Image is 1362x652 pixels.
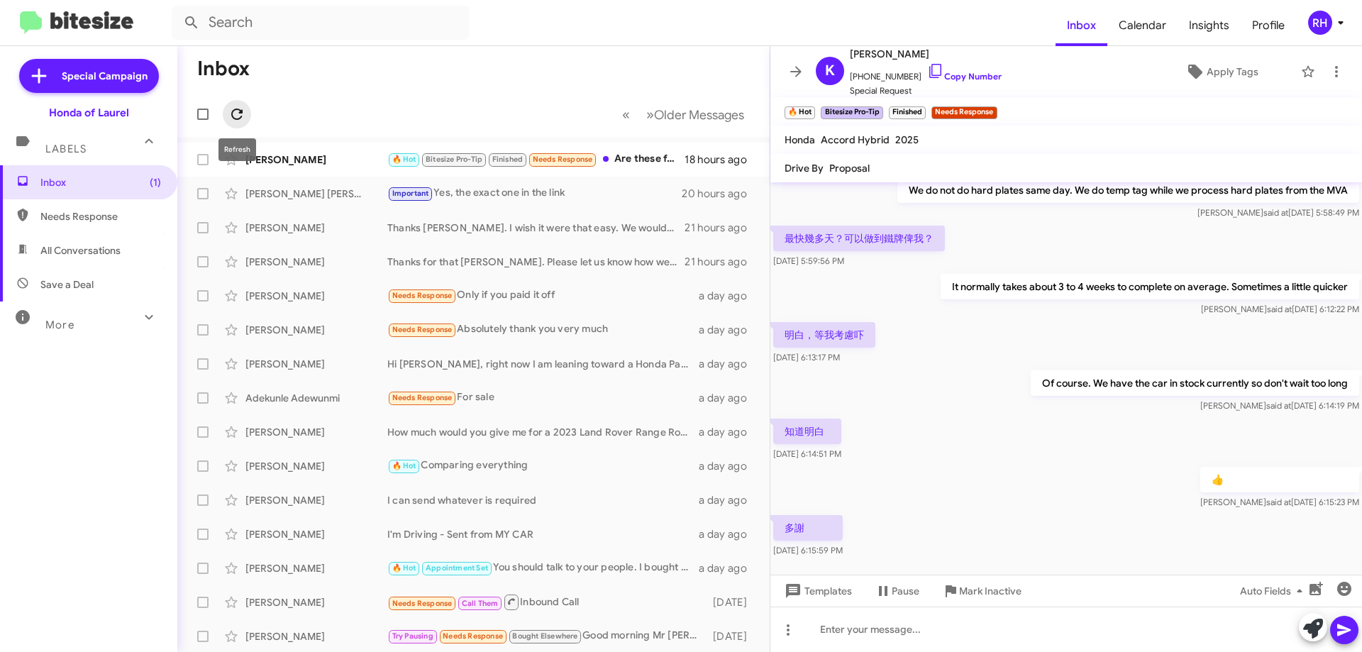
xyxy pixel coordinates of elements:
button: Apply Tags [1148,59,1294,84]
span: Proposal [829,162,870,175]
span: Honda [785,133,815,146]
span: Needs Response [392,325,453,334]
span: 🔥 Hot [392,155,416,164]
div: [PERSON_NAME] [245,255,387,269]
span: Inbox [40,175,161,189]
div: a day ago [699,289,758,303]
div: Hi [PERSON_NAME], right now I am leaning toward a Honda Passport. Looking at years between 2024 a... [387,357,699,371]
p: 👍 [1200,467,1359,492]
a: Copy Number [927,71,1002,82]
span: Call Them [462,599,499,608]
div: [DATE] [706,595,758,609]
span: [DATE] 6:15:59 PM [773,545,843,556]
div: [PERSON_NAME] [245,357,387,371]
button: Next [638,100,753,129]
span: Save a Deal [40,277,94,292]
div: [PERSON_NAME] [245,595,387,609]
div: I can send whatever is required [387,493,699,507]
div: Honda of Laurel [49,106,129,120]
div: a day ago [699,357,758,371]
span: Bought Elsewhere [512,631,577,641]
div: RH [1308,11,1332,35]
div: [PERSON_NAME] [245,323,387,337]
span: Needs Response [392,393,453,402]
div: Inbound Call [387,593,706,611]
p: 多謝 [773,515,843,541]
div: For sale [387,389,699,406]
div: [PERSON_NAME] [PERSON_NAME] [245,187,387,201]
p: It normally takes about 3 to 4 weeks to complete on average. Sometimes a little quicker [941,274,1359,299]
span: Needs Response [533,155,593,164]
span: [PERSON_NAME] [DATE] 6:15:23 PM [1200,497,1359,507]
div: Are these features included? [387,151,685,167]
h1: Inbox [197,57,250,80]
span: [PHONE_NUMBER] [850,62,1002,84]
span: 🔥 Hot [392,461,416,470]
button: Templates [770,578,863,604]
span: [PERSON_NAME] [DATE] 6:14:19 PM [1200,400,1359,411]
button: Previous [614,100,638,129]
span: Bitesize Pro-Tip [426,155,482,164]
span: Needs Response [392,599,453,608]
span: Templates [782,578,852,604]
div: [PERSON_NAME] [245,527,387,541]
div: 18 hours ago [685,153,758,167]
div: [PERSON_NAME] [245,629,387,643]
span: 🔥 Hot [392,563,416,573]
div: 20 hours ago [682,187,758,201]
a: Special Campaign [19,59,159,93]
div: 21 hours ago [685,255,758,269]
p: 知道明白 [773,419,841,444]
span: Auto Fields [1240,578,1308,604]
div: a day ago [699,561,758,575]
div: [PERSON_NAME] [245,493,387,507]
small: Bitesize Pro-Tip [821,106,882,119]
span: Needs Response [443,631,503,641]
span: » [646,106,654,123]
nav: Page navigation example [614,100,753,129]
span: Special Campaign [62,69,148,83]
div: I'm Driving - Sent from MY CAR [387,527,699,541]
div: Thanks for that [PERSON_NAME]. Please let us know how we can help with finalizing a purchase with... [387,255,685,269]
div: a day ago [699,391,758,405]
span: Needs Response [40,209,161,223]
span: Special Request [850,84,1002,98]
div: Comparing everything [387,458,699,474]
input: Search [172,6,470,40]
div: Good morning Mr [PERSON_NAME], I traded my accord sedan in back in [DATE] and I purchased a 2022 ... [387,628,706,644]
a: Inbox [1056,5,1107,46]
div: [PERSON_NAME] [245,561,387,575]
a: Calendar [1107,5,1178,46]
button: RH [1296,11,1346,35]
span: said at [1266,400,1291,411]
span: Labels [45,143,87,155]
small: Finished [889,106,926,119]
span: [PERSON_NAME] [DATE] 6:12:22 PM [1201,304,1359,314]
div: [PERSON_NAME] [245,221,387,235]
span: « [622,106,630,123]
span: Try Pausing [392,631,433,641]
span: said at [1266,497,1291,507]
div: Yes, the exact one in the link [387,185,682,201]
div: Only if you paid it off [387,287,699,304]
div: a day ago [699,425,758,439]
button: Pause [863,578,931,604]
button: Mark Inactive [931,578,1033,604]
span: said at [1263,207,1288,218]
span: [DATE] 6:13:17 PM [773,352,840,363]
span: [DATE] 5:59:56 PM [773,255,844,266]
small: 🔥 Hot [785,106,815,119]
div: Refresh [218,138,256,161]
span: K [825,60,835,82]
p: 最快幾多天？可以做到鐵牌俾我？ [773,226,945,251]
div: [PERSON_NAME] [245,459,387,473]
small: Needs Response [931,106,997,119]
div: [PERSON_NAME] [245,425,387,439]
span: Insights [1178,5,1241,46]
span: Older Messages [654,107,744,123]
span: Needs Response [392,291,453,300]
span: Appointment Set [426,563,488,573]
div: [PERSON_NAME] [245,289,387,303]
